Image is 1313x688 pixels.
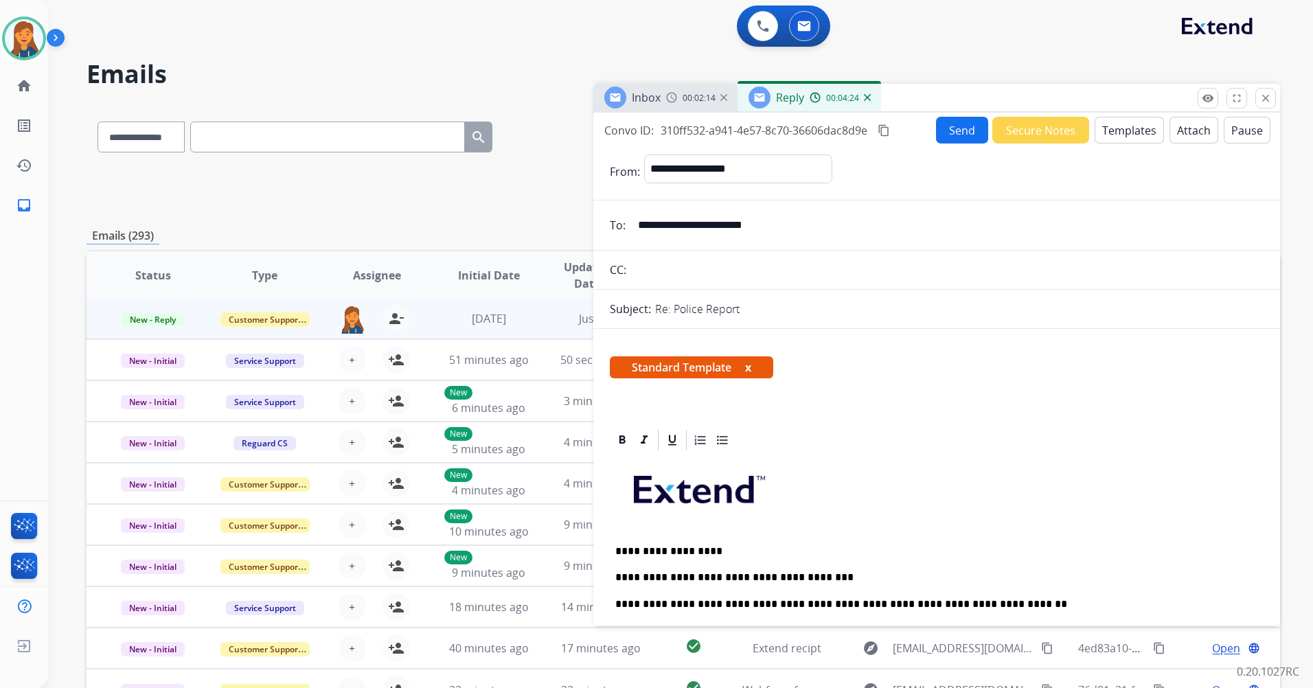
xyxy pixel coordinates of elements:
div: Underline [662,430,683,450]
span: New - Initial [121,477,185,492]
button: Send [936,117,988,144]
span: [EMAIL_ADDRESS][DOMAIN_NAME] [893,640,1034,656]
div: Ordered List [690,430,711,450]
span: 14 minutes ago [561,599,641,615]
p: 0.20.1027RC [1237,663,1299,680]
mat-icon: person_add [388,599,404,615]
p: From: [610,163,640,180]
span: Assignee [353,267,401,284]
img: agent-avatar [339,305,366,334]
mat-icon: explore [863,640,879,656]
span: New - Initial [121,436,185,450]
mat-icon: home [16,78,32,94]
span: + [349,434,355,450]
span: Customer Support [220,518,310,533]
button: + [339,470,366,497]
span: 9 minutes ago [564,517,637,532]
span: 4 minutes ago [564,476,637,491]
p: To: [610,217,626,233]
mat-icon: language [1248,642,1260,654]
button: Secure Notes [992,117,1089,144]
span: 310ff532-a941-4e57-8c70-36606dac8d9e [661,123,867,138]
p: New [444,551,472,564]
span: 18 minutes ago [449,599,529,615]
span: 4 minutes ago [452,483,525,498]
mat-icon: inbox [16,197,32,214]
button: + [339,346,366,374]
button: + [339,387,366,415]
mat-icon: person_add [388,558,404,574]
mat-icon: person_add [388,393,404,409]
span: + [349,599,355,615]
button: + [339,552,366,580]
p: New [444,509,472,523]
span: Just now [579,311,623,326]
span: Initial Date [458,267,520,284]
span: Status [135,267,171,284]
p: Subject: [610,301,651,317]
span: 9 minutes ago [564,558,637,573]
span: 51 minutes ago [449,352,529,367]
span: + [349,352,355,368]
span: New - Reply [122,312,184,327]
span: 17 minutes ago [561,641,641,656]
span: + [349,516,355,533]
span: + [349,393,355,409]
mat-icon: person_add [388,475,404,492]
span: Updated Date [556,259,618,292]
span: Service Support [226,354,304,368]
span: Reguard CS [233,436,296,450]
div: Italic [634,430,654,450]
button: + [339,511,366,538]
mat-icon: content_copy [1153,642,1165,654]
span: 00:04:24 [826,93,859,104]
p: CC: [610,262,626,278]
button: Pause [1224,117,1270,144]
span: 4ed83a10-4de8-4ea9-ab30-21594d24a09a [1078,641,1292,656]
p: New [444,468,472,482]
button: + [339,593,366,621]
mat-icon: content_copy [1041,642,1053,654]
mat-icon: person_add [388,516,404,533]
span: [DATE] [472,311,506,326]
span: 5 minutes ago [452,442,525,457]
span: 10 minutes ago [449,524,529,539]
span: Service Support [226,395,304,409]
mat-icon: remove_red_eye [1202,92,1214,104]
div: Bullet List [712,430,733,450]
p: Re: Police Report [655,301,740,317]
span: Reply [776,90,804,105]
span: New - Initial [121,601,185,615]
span: 9 minutes ago [452,565,525,580]
button: + [339,428,366,456]
button: + [339,634,366,662]
mat-icon: list_alt [16,117,32,134]
span: New - Initial [121,642,185,656]
span: Type [252,267,277,284]
mat-icon: check_circle [685,638,702,654]
span: New - Initial [121,395,185,409]
span: Customer Support [220,560,310,574]
p: New [444,386,472,400]
mat-icon: person_add [388,352,404,368]
p: New [444,427,472,441]
span: New - Initial [121,354,185,368]
span: Customer Support [220,477,310,492]
button: Attach [1169,117,1218,144]
mat-icon: fullscreen [1231,92,1243,104]
span: 4 minutes ago [564,435,637,450]
button: x [745,359,751,376]
p: Convo ID: [604,122,654,139]
span: Open [1212,640,1240,656]
span: + [349,558,355,574]
mat-icon: search [470,129,487,146]
span: 40 minutes ago [449,641,529,656]
span: 50 seconds ago [560,352,641,367]
span: 00:02:14 [683,93,716,104]
mat-icon: person_add [388,640,404,656]
span: Customer Support [220,312,310,327]
span: New - Initial [121,518,185,533]
mat-icon: history [16,157,32,174]
button: Templates [1095,117,1164,144]
span: New - Initial [121,560,185,574]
